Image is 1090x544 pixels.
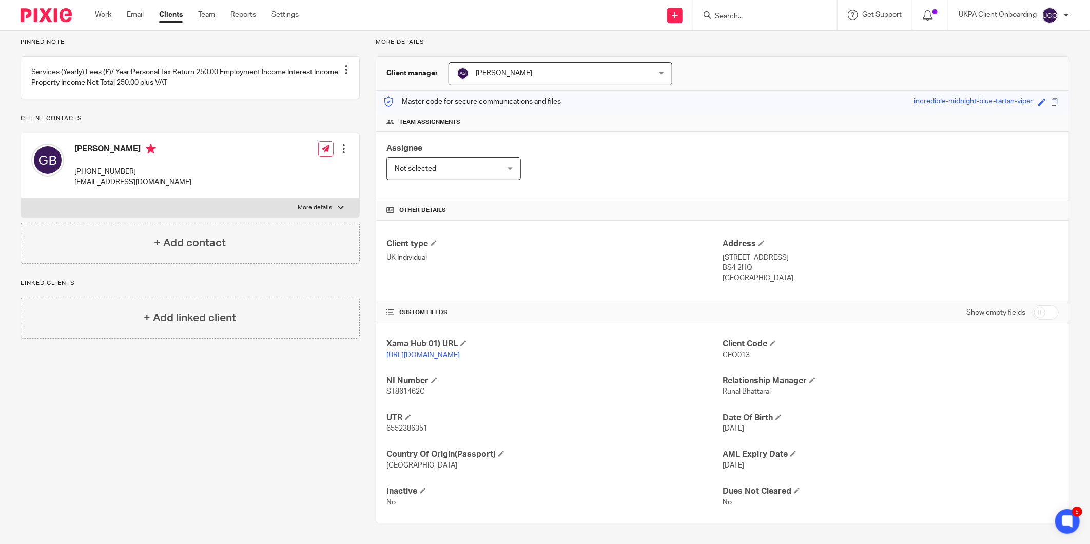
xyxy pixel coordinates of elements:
p: More details [298,204,333,212]
p: UK Individual [386,252,723,263]
h4: Date Of Birth [723,413,1059,423]
input: Search [714,12,806,22]
a: Email [127,10,144,20]
span: [PERSON_NAME] [476,70,532,77]
div: incredible-midnight-blue-tartan-viper [914,96,1033,108]
span: 6552386351 [386,425,427,432]
h4: + Add contact [154,235,226,251]
h4: [PERSON_NAME] [74,144,191,157]
span: No [723,499,732,506]
h4: UTR [386,413,723,423]
p: Linked clients [21,279,360,287]
p: [GEOGRAPHIC_DATA] [723,273,1059,283]
img: svg%3E [457,67,469,80]
span: [GEOGRAPHIC_DATA] [386,462,457,469]
span: Other details [399,206,446,215]
span: ST861462C [386,388,425,395]
p: Pinned note [21,38,360,46]
p: More details [376,38,1069,46]
img: svg%3E [31,144,64,177]
h4: Client Code [723,339,1059,349]
span: Runal Bhattarai [723,388,771,395]
a: Settings [271,10,299,20]
span: [DATE] [723,425,744,432]
span: Team assignments [399,118,460,126]
a: Team [198,10,215,20]
a: Clients [159,10,183,20]
a: Work [95,10,111,20]
a: Reports [230,10,256,20]
p: [STREET_ADDRESS] [723,252,1059,263]
h4: CUSTOM FIELDS [386,308,723,317]
span: Assignee [386,144,422,152]
span: [DATE] [723,462,744,469]
img: svg%3E [1042,7,1058,24]
h4: Country Of Origin(Passport) [386,449,723,460]
h4: Xama Hub 01) URL [386,339,723,349]
h4: Dues Not Cleared [723,486,1059,497]
a: [URL][DOMAIN_NAME] [386,352,460,359]
h4: NI Number [386,376,723,386]
p: Master code for secure communications and files [384,96,561,107]
img: Pixie [21,8,72,22]
div: 5 [1072,507,1082,517]
label: Show empty fields [966,307,1025,318]
h4: AML Expiry Date [723,449,1059,460]
h4: Relationship Manager [723,376,1059,386]
p: [EMAIL_ADDRESS][DOMAIN_NAME] [74,177,191,187]
h4: Client type [386,239,723,249]
p: UKPA Client Onboarding [959,10,1037,20]
p: BS4 2HQ [723,263,1059,273]
span: No [386,499,396,506]
span: Not selected [395,165,436,172]
span: GEO013 [723,352,750,359]
span: Get Support [862,11,902,18]
p: [PHONE_NUMBER] [74,167,191,177]
h4: Address [723,239,1059,249]
h4: + Add linked client [144,310,236,326]
h4: Inactive [386,486,723,497]
p: Client contacts [21,114,360,123]
i: Primary [146,144,156,154]
h3: Client manager [386,68,438,79]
